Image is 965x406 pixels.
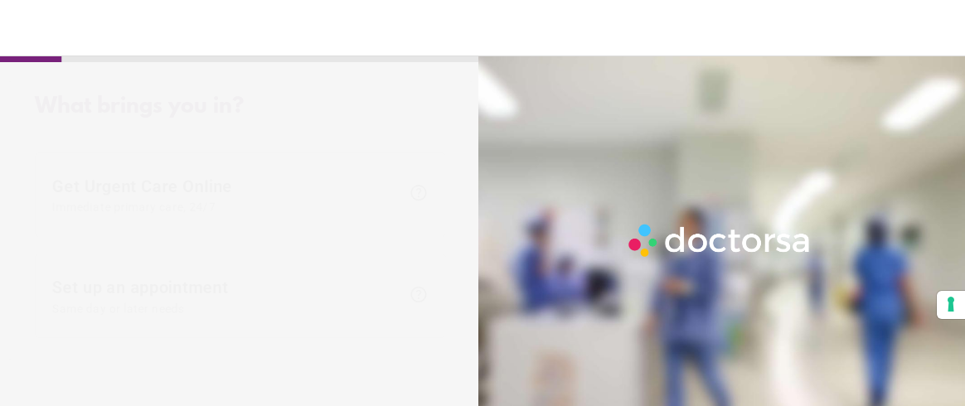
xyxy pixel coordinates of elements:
[52,278,400,315] span: Set up an appointment
[623,219,817,262] img: Logo-Doctorsa-trans-White-partial-flat.png
[52,176,400,214] span: Get Urgent Care Online
[52,201,400,214] span: Immediate primary care, 24/7
[35,94,446,119] div: What brings you in?
[937,291,965,319] button: Your consent preferences for tracking technologies
[409,183,429,203] span: help
[52,302,400,315] span: Same day or later needs
[409,284,429,304] span: help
